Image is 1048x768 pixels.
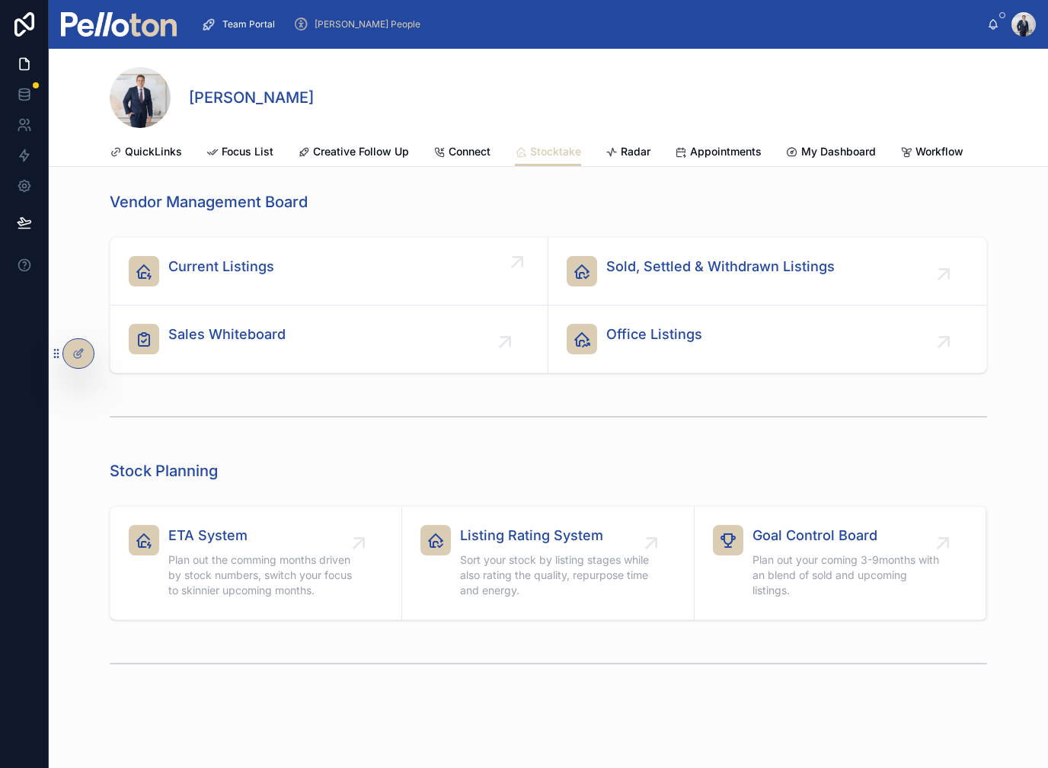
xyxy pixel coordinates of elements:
[433,138,490,168] a: Connect
[189,87,314,108] h1: [PERSON_NAME]
[605,138,650,168] a: Radar
[168,324,286,345] span: Sales Whiteboard
[675,138,762,168] a: Appointments
[61,12,177,37] img: App logo
[548,238,986,306] a: Sold, Settled & Withdrawn Listings
[752,525,943,546] span: Goal Control Board
[801,144,876,159] span: My Dashboard
[206,138,273,168] a: Focus List
[289,11,431,38] a: [PERSON_NAME] People
[298,138,409,168] a: Creative Follow Up
[449,144,490,159] span: Connect
[786,138,876,168] a: My Dashboard
[315,18,420,30] span: [PERSON_NAME] People
[110,507,402,619] a: ETA SystemPlan out the comming months driven by stock numbers, switch your focus to skinnier upco...
[110,460,218,482] h1: Stock Planning
[530,144,581,159] span: Stocktake
[690,144,762,159] span: Appointments
[110,191,308,213] h1: Vendor Management Board
[168,552,359,598] span: Plan out the comming months driven by stock numbers, switch your focus to skinnier upcoming months.
[196,11,286,38] a: Team Portal
[110,238,548,306] a: Current Listings
[900,138,963,168] a: Workflow
[222,144,273,159] span: Focus List
[313,144,409,159] span: Creative Follow Up
[915,144,963,159] span: Workflow
[460,525,650,546] span: Listing Rating System
[621,144,650,159] span: Radar
[515,138,581,167] a: Stocktake
[606,324,702,345] span: Office Listings
[168,525,359,546] span: ETA System
[752,552,943,598] span: Plan out your coming 3-9months with an blend of sold and upcoming listings.
[125,144,182,159] span: QuickLinks
[168,256,274,277] span: Current Listings
[189,8,987,41] div: scrollable content
[222,18,275,30] span: Team Portal
[606,256,835,277] span: Sold, Settled & Withdrawn Listings
[110,306,548,373] a: Sales Whiteboard
[460,552,650,598] span: Sort your stock by listing stages while also rating the quality, repurpose time and energy.
[548,306,986,373] a: Office Listings
[695,507,986,619] a: Goal Control BoardPlan out your coming 3-9months with an blend of sold and upcoming listings.
[402,507,694,619] a: Listing Rating SystemSort your stock by listing stages while also rating the quality, repurpose t...
[110,138,182,168] a: QuickLinks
